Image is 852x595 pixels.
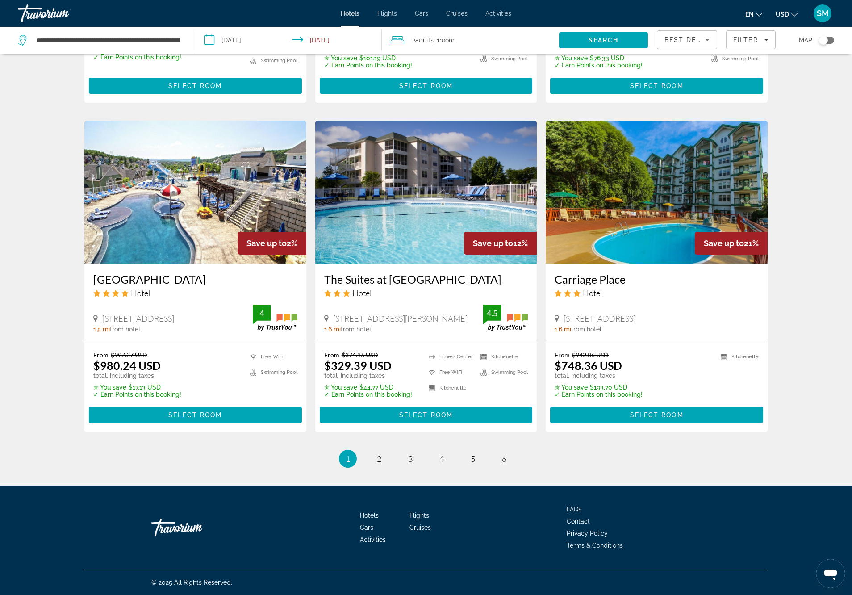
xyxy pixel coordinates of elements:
[555,391,643,398] p: ✓ Earn Points on this booking!
[546,121,768,264] a: Carriage Place
[360,524,373,531] a: Cars
[324,384,357,391] span: ✮ You save
[559,32,648,48] button: Search
[630,82,684,89] span: Select Room
[473,239,513,248] span: Save up to
[567,542,623,549] a: Terms & Conditions
[424,382,476,394] li: Kitchenette
[253,305,297,331] img: TrustYou guest rating badge
[151,514,241,541] a: Go Home
[664,34,710,45] mat-select: Sort by
[195,27,381,54] button: Select check in and out date
[799,34,812,46] span: Map
[320,80,533,89] a: Select Room
[18,2,107,25] a: Travorium
[93,359,161,372] ins: $980.24 USD
[555,272,759,286] a: Carriage Place
[111,351,147,359] del: $997.37 USD
[745,8,762,21] button: Change language
[246,239,287,248] span: Save up to
[471,454,475,464] span: 5
[555,359,622,372] ins: $748.36 USD
[439,454,444,464] span: 4
[817,9,829,18] span: SM
[464,232,537,255] div: 12%
[745,11,754,18] span: en
[89,78,302,94] button: Select Room
[341,10,359,17] a: Hotels
[324,359,392,372] ins: $329.39 USD
[399,411,453,419] span: Select Room
[733,36,759,43] span: Filter
[102,314,174,323] span: [STREET_ADDRESS]
[324,54,357,62] span: ✮ You save
[424,351,476,362] li: Fitness Center
[555,54,643,62] p: $76.33 USD
[695,232,768,255] div: 21%
[377,10,397,17] a: Flights
[93,272,297,286] a: [GEOGRAPHIC_DATA]
[567,506,581,513] a: FAQs
[716,351,759,362] li: Kitchenette
[567,518,590,525] a: Contact
[409,512,429,519] a: Flights
[360,512,379,519] a: Hotels
[246,351,297,362] li: Free WiFi
[664,36,711,43] span: Best Deals
[324,288,528,298] div: 3 star Hotel
[333,314,468,323] span: [STREET_ADDRESS][PERSON_NAME]
[439,37,455,44] span: Room
[324,351,339,359] span: From
[502,454,506,464] span: 6
[476,53,528,64] li: Swimming Pool
[434,34,455,46] span: , 1
[360,536,386,543] span: Activities
[408,454,413,464] span: 3
[93,326,110,333] span: 1.5 mi
[315,121,537,264] img: The Suites at Fall Creek
[341,326,371,333] span: from hotel
[93,351,109,359] span: From
[320,407,533,423] button: Select Room
[571,326,601,333] span: from hotel
[564,314,635,323] span: [STREET_ADDRESS]
[567,530,608,537] span: Privacy Policy
[816,559,845,588] iframe: Button to launch messaging window
[550,80,763,89] a: Select Room
[84,121,306,264] img: Stormy Point Village Resort
[93,54,181,61] p: ✓ Earn Points on this booking!
[324,391,412,398] p: ✓ Earn Points on this booking!
[555,351,570,359] span: From
[550,407,763,423] button: Select Room
[483,308,501,318] div: 4.5
[707,53,759,64] li: Swimming Pool
[346,454,350,464] span: 1
[89,409,302,419] a: Select Room
[812,36,834,44] button: Toggle map
[555,384,588,391] span: ✮ You save
[726,30,776,49] button: Filters
[630,411,684,419] span: Select Room
[555,288,759,298] div: 3 star Hotel
[324,326,341,333] span: 1.6 mi
[168,411,222,419] span: Select Room
[246,367,297,378] li: Swimming Pool
[409,524,431,531] a: Cruises
[704,239,744,248] span: Save up to
[168,82,222,89] span: Select Room
[811,4,834,23] button: User Menu
[555,384,643,391] p: $193.70 USD
[253,308,271,318] div: 4
[412,34,434,46] span: 2
[485,10,511,17] a: Activities
[377,454,381,464] span: 2
[555,372,643,379] p: total, including taxes
[35,34,181,47] input: Search hotel destination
